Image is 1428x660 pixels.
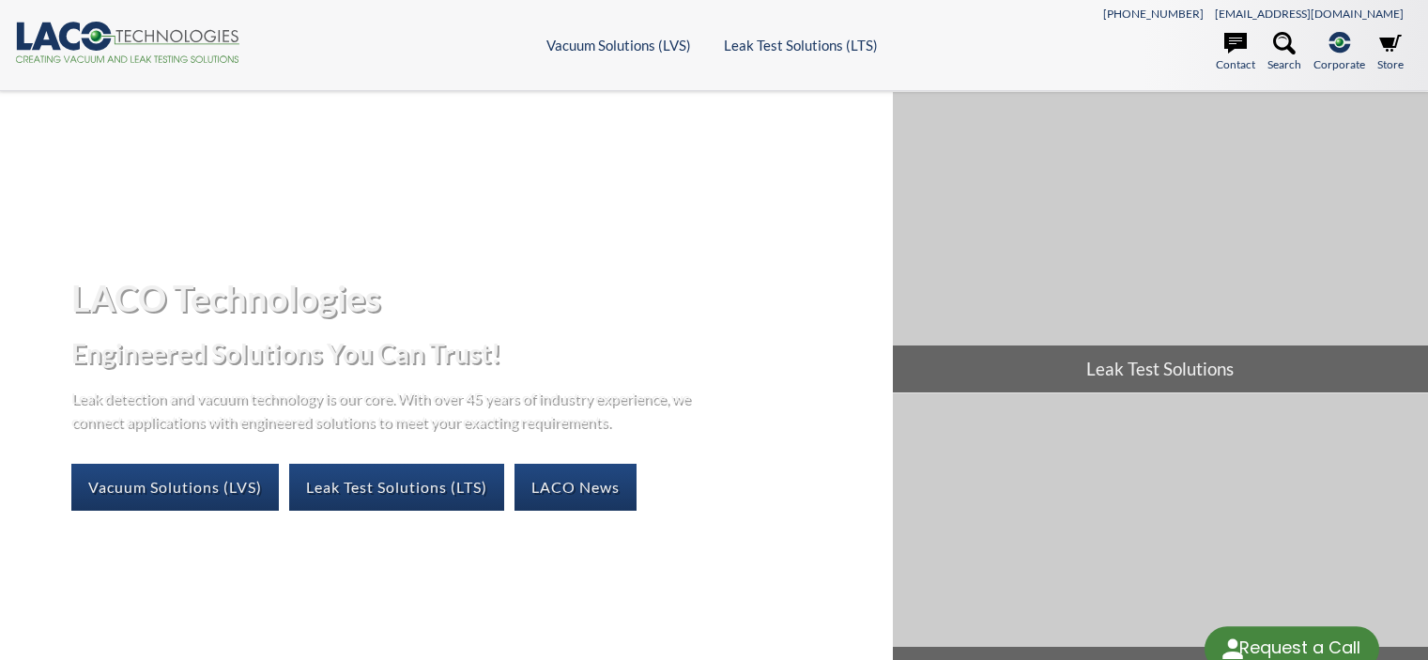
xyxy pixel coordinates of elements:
[1377,32,1404,73] a: Store
[1267,32,1301,73] a: Search
[71,464,279,511] a: Vacuum Solutions (LVS)
[893,92,1428,392] a: Leak Test Solutions
[71,386,700,434] p: Leak detection and vacuum technology is our core. With over 45 years of industry experience, we c...
[1313,55,1365,73] span: Corporate
[1216,32,1255,73] a: Contact
[546,37,691,54] a: Vacuum Solutions (LVS)
[724,37,878,54] a: Leak Test Solutions (LTS)
[1103,7,1204,21] a: [PHONE_NUMBER]
[893,345,1428,392] span: Leak Test Solutions
[514,464,637,511] a: LACO News
[289,464,504,511] a: Leak Test Solutions (LTS)
[71,275,878,321] h1: LACO Technologies
[1215,7,1404,21] a: [EMAIL_ADDRESS][DOMAIN_NAME]
[71,336,878,371] h2: Engineered Solutions You Can Trust!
